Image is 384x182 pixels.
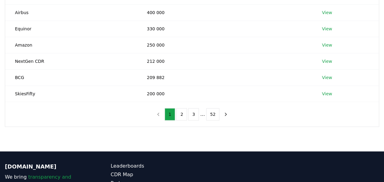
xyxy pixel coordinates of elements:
[137,69,312,85] td: 209 882
[206,108,220,120] button: 52
[137,21,312,37] td: 330 000
[165,108,175,120] button: 1
[5,4,137,21] td: Airbus
[322,9,332,16] a: View
[5,69,137,85] td: BCG
[322,91,332,97] a: View
[137,85,312,102] td: 200 000
[322,58,332,64] a: View
[111,171,192,178] a: CDR Map
[137,4,312,21] td: 400 000
[111,162,192,170] a: Leaderboards
[137,53,312,69] td: 212 000
[322,26,332,32] a: View
[5,85,137,102] td: SkiesFifty
[188,108,199,120] button: 3
[5,53,137,69] td: NextGen CDR
[322,74,332,81] a: View
[5,37,137,53] td: Amazon
[221,108,231,120] button: next page
[137,37,312,53] td: 250 000
[322,42,332,48] a: View
[200,111,205,118] li: ...
[5,162,86,171] p: [DOMAIN_NAME]
[176,108,187,120] button: 2
[5,21,137,37] td: Equinor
